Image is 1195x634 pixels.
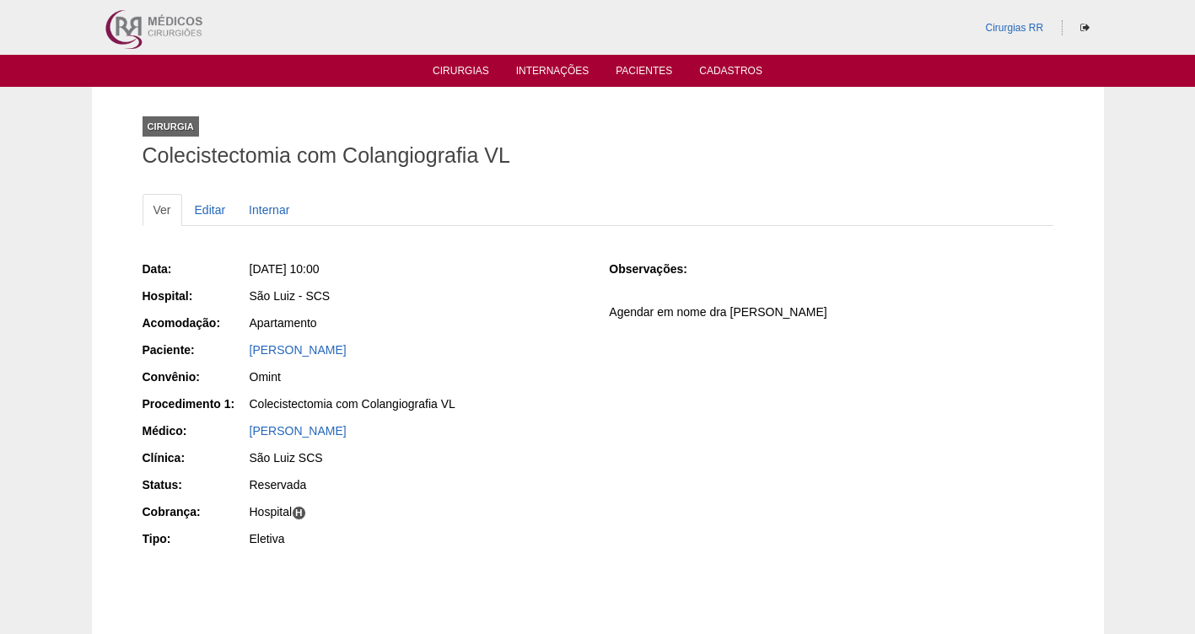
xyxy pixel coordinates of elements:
[143,449,248,466] div: Clínica:
[250,395,586,412] div: Colecistectomia com Colangiografia VL
[250,503,586,520] div: Hospital
[184,194,237,226] a: Editar
[143,341,248,358] div: Paciente:
[143,287,248,304] div: Hospital:
[616,65,672,82] a: Pacientes
[250,287,586,304] div: São Luiz - SCS
[250,424,347,438] a: [PERSON_NAME]
[143,395,248,412] div: Procedimento 1:
[250,368,586,385] div: Omint
[250,314,586,331] div: Apartamento
[433,65,489,82] a: Cirurgias
[1080,23,1090,33] i: Sair
[143,314,248,331] div: Acomodação:
[143,145,1053,166] h1: Colecistectomia com Colangiografia VL
[143,422,248,439] div: Médico:
[699,65,762,82] a: Cadastros
[238,194,300,226] a: Internar
[143,261,248,277] div: Data:
[609,304,1052,320] p: Agendar em nome dra [PERSON_NAME]
[143,476,248,493] div: Status:
[292,506,306,520] span: H
[985,22,1043,34] a: Cirurgias RR
[143,503,248,520] div: Cobrança:
[250,449,586,466] div: São Luiz SCS
[250,530,586,547] div: Eletiva
[143,368,248,385] div: Convênio:
[609,261,714,277] div: Observações:
[516,65,589,82] a: Internações
[143,194,182,226] a: Ver
[250,476,586,493] div: Reservada
[250,343,347,357] a: [PERSON_NAME]
[143,530,248,547] div: Tipo:
[250,262,320,276] span: [DATE] 10:00
[143,116,199,137] div: Cirurgia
